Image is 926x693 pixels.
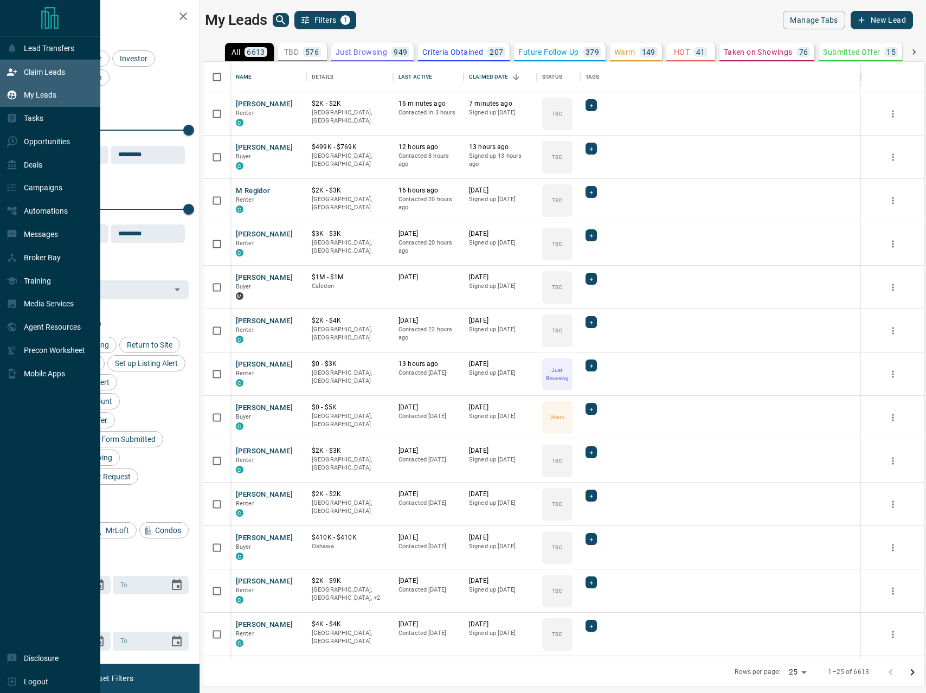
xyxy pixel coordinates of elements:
[469,239,531,247] p: Signed up [DATE]
[586,360,597,371] div: +
[469,499,531,508] p: Signed up [DATE]
[469,490,531,499] p: [DATE]
[469,108,531,117] p: Signed up [DATE]
[398,533,458,542] p: [DATE]
[783,11,845,29] button: Manage Tabs
[398,229,458,239] p: [DATE]
[306,62,393,92] div: Details
[236,620,293,630] button: [PERSON_NAME]
[469,99,531,108] p: 7 minutes ago
[236,509,243,517] div: condos.ca
[469,446,531,455] p: [DATE]
[586,229,597,241] div: +
[236,422,243,430] div: condos.ca
[170,282,185,297] button: Open
[469,152,531,169] p: Signed up 13 hours ago
[586,186,597,198] div: +
[724,48,793,56] p: Taken on Showings
[312,195,388,212] p: [GEOGRAPHIC_DATA], [GEOGRAPHIC_DATA]
[398,446,458,455] p: [DATE]
[552,326,562,335] p: TBD
[294,11,357,29] button: Filters1
[589,447,593,458] span: +
[312,576,388,586] p: $2K - $9K
[312,499,388,516] p: [GEOGRAPHIC_DATA], [GEOGRAPHIC_DATA]
[312,586,388,602] p: West End, Toronto
[552,543,562,551] p: TBD
[885,583,901,599] button: more
[166,574,188,596] button: Choose date
[469,533,531,542] p: [DATE]
[398,108,458,117] p: Contacted in 3 hours
[398,186,458,195] p: 16 hours ago
[398,586,458,594] p: Contacted [DATE]
[469,282,531,291] p: Signed up [DATE]
[398,455,458,464] p: Contacted [DATE]
[312,99,388,108] p: $2K - $2K
[236,576,293,587] button: [PERSON_NAME]
[589,273,593,284] span: +
[586,62,600,92] div: Tags
[589,317,593,328] span: +
[542,62,562,92] div: Status
[552,153,562,161] p: TBD
[305,48,319,56] p: 576
[236,206,243,213] div: condos.ca
[236,240,254,247] span: Renter
[885,279,901,296] button: more
[469,143,531,152] p: 13 hours ago
[312,533,388,542] p: $410K - $410K
[236,316,293,326] button: [PERSON_NAME]
[236,553,243,560] div: condos.ca
[236,143,293,153] button: [PERSON_NAME]
[312,229,388,239] p: $3K - $3K
[236,596,243,604] div: condos.ca
[236,62,252,92] div: Name
[236,413,252,420] span: Buyer
[236,446,293,457] button: [PERSON_NAME]
[312,325,388,342] p: [GEOGRAPHIC_DATA], [GEOGRAPHIC_DATA]
[107,355,185,371] div: Set up Listing Alert
[236,630,254,637] span: Renter
[236,99,293,110] button: [PERSON_NAME]
[236,533,293,543] button: [PERSON_NAME]
[398,152,458,169] p: Contacted 8 hours ago
[469,195,531,204] p: Signed up [DATE]
[342,16,349,24] span: 1
[885,323,901,339] button: more
[552,283,562,291] p: TBD
[586,273,597,285] div: +
[674,48,690,56] p: HOT
[312,490,388,499] p: $2K - $2K
[398,360,458,369] p: 13 hours ago
[398,316,458,325] p: [DATE]
[552,500,562,508] p: TBD
[885,236,901,252] button: more
[35,11,189,24] h2: Filters
[312,542,388,551] p: Oshawa
[469,576,531,586] p: [DATE]
[336,48,387,56] p: Just Browsing
[236,403,293,413] button: [PERSON_NAME]
[236,639,243,647] div: condos.ca
[116,54,151,63] span: Investor
[236,543,252,550] span: Buyer
[312,282,388,291] p: Caledon
[885,540,901,556] button: more
[398,629,458,638] p: Contacted [DATE]
[312,403,388,412] p: $0 - $5K
[230,62,306,92] div: Name
[398,239,458,255] p: Contacted 20 hours ago
[469,403,531,412] p: [DATE]
[735,668,780,677] p: Rows per page:
[166,631,188,652] button: Choose date
[509,69,524,85] button: Sort
[236,186,270,196] button: M Regidor
[469,316,531,325] p: [DATE]
[312,143,388,152] p: $499K - $769K
[90,522,137,538] div: MrLoft
[586,143,597,155] div: +
[236,336,243,343] div: condos.ca
[469,542,531,551] p: Signed up [DATE]
[422,48,483,56] p: Criteria Obtained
